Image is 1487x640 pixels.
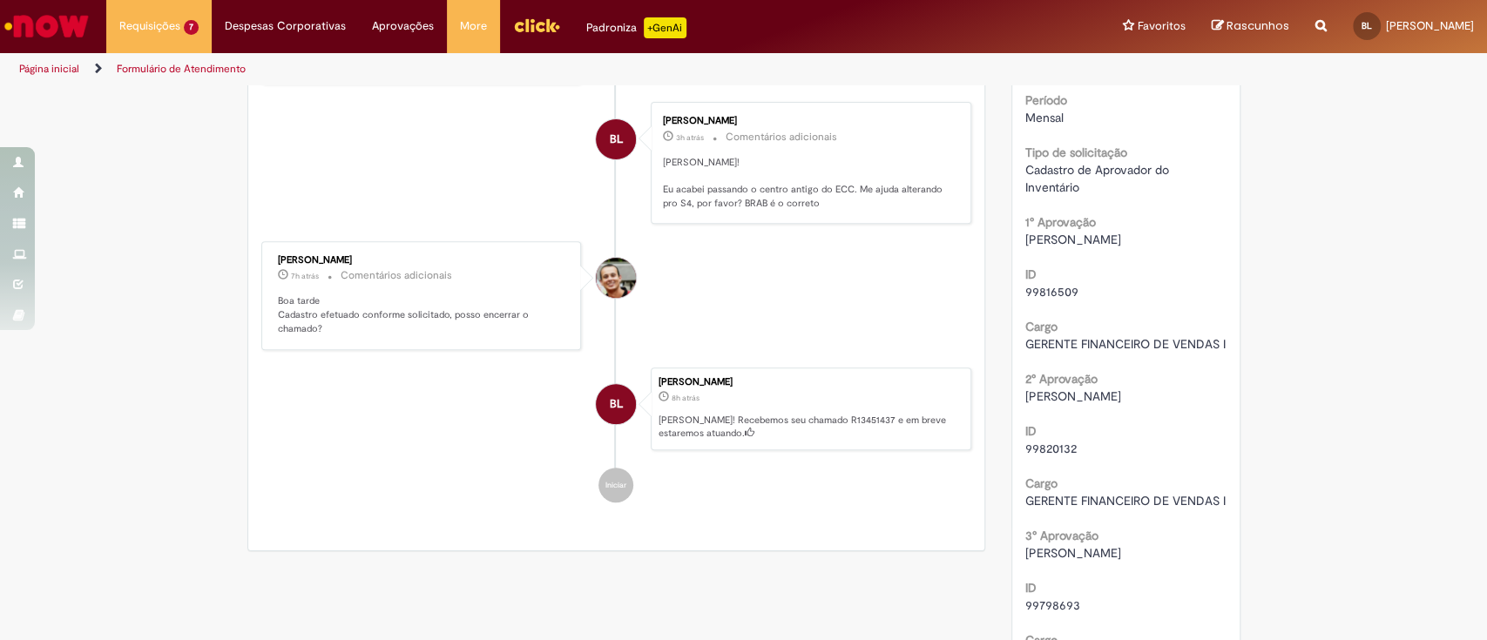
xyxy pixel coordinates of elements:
div: [PERSON_NAME] [278,255,568,266]
span: Despesas Corporativas [225,17,346,35]
p: Boa tarde Cadastro efetuado conforme solicitado, posso encerrar o chamado? [278,294,568,335]
span: BL [610,118,623,160]
b: 2° Aprovação [1025,371,1098,387]
span: BL [610,383,623,425]
div: [PERSON_NAME] [659,377,962,387]
div: Bruna Vaz De Souza Lima [596,384,636,424]
small: Comentários adicionais [726,130,837,145]
time: 27/08/2025 11:57:52 [291,271,319,281]
span: 8h atrás [672,393,700,403]
a: Rascunhos [1212,18,1289,35]
span: 7h atrás [291,271,319,281]
b: Período [1025,92,1067,108]
p: +GenAi [644,17,686,38]
time: 27/08/2025 15:53:34 [676,132,704,143]
time: 27/08/2025 10:24:01 [672,393,700,403]
span: Mensal [1025,110,1064,125]
img: click_logo_yellow_360x200.png [513,12,560,38]
a: Página inicial [19,62,79,76]
b: 3° Aprovação [1025,528,1098,543]
span: 99820132 [1025,441,1077,456]
b: 1° Aprovação [1025,214,1096,230]
span: [PERSON_NAME] [1386,18,1474,33]
li: Bruna Vaz De Souza Lima [261,367,972,451]
span: [PERSON_NAME] [1025,232,1121,247]
span: [PERSON_NAME] [1025,545,1121,561]
small: Comentários adicionais [341,268,452,283]
span: 99798693 [1025,597,1080,613]
p: [PERSON_NAME]! Eu acabei passando o centro antigo do ECC. Me ajuda alterando pro S4, por favor? B... [663,156,953,211]
span: GERENTE FINANCEIRO DE VENDAS I [1025,493,1226,509]
span: Favoritos [1138,17,1186,35]
div: [PERSON_NAME] [663,116,953,126]
div: Thomas Menoncello Fernandes [596,258,636,298]
b: ID [1025,580,1037,596]
b: Cargo [1025,319,1058,334]
div: Padroniza [586,17,686,38]
span: Requisições [119,17,180,35]
span: 99816509 [1025,284,1078,300]
span: GERENTE FINANCEIRO DE VENDAS I [1025,336,1226,352]
span: 7 [184,20,199,35]
span: Cadastro de Aprovador do Inventário [1025,162,1173,195]
img: ServiceNow [2,9,91,44]
b: Cargo [1025,475,1058,491]
span: BL [1362,20,1372,31]
b: ID [1025,266,1037,282]
span: [PERSON_NAME] [1025,388,1121,404]
span: 3h atrás [676,132,704,143]
b: Tipo de solicitação [1025,145,1127,160]
b: ID [1025,423,1037,439]
span: Aprovações [372,17,434,35]
a: Formulário de Atendimento [117,62,246,76]
ul: Trilhas de página [13,53,978,85]
span: More [460,17,487,35]
p: [PERSON_NAME]! Recebemos seu chamado R13451437 e em breve estaremos atuando. [659,414,962,441]
span: Rascunhos [1227,17,1289,34]
div: Bruna Vaz De Souza Lima [596,119,636,159]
